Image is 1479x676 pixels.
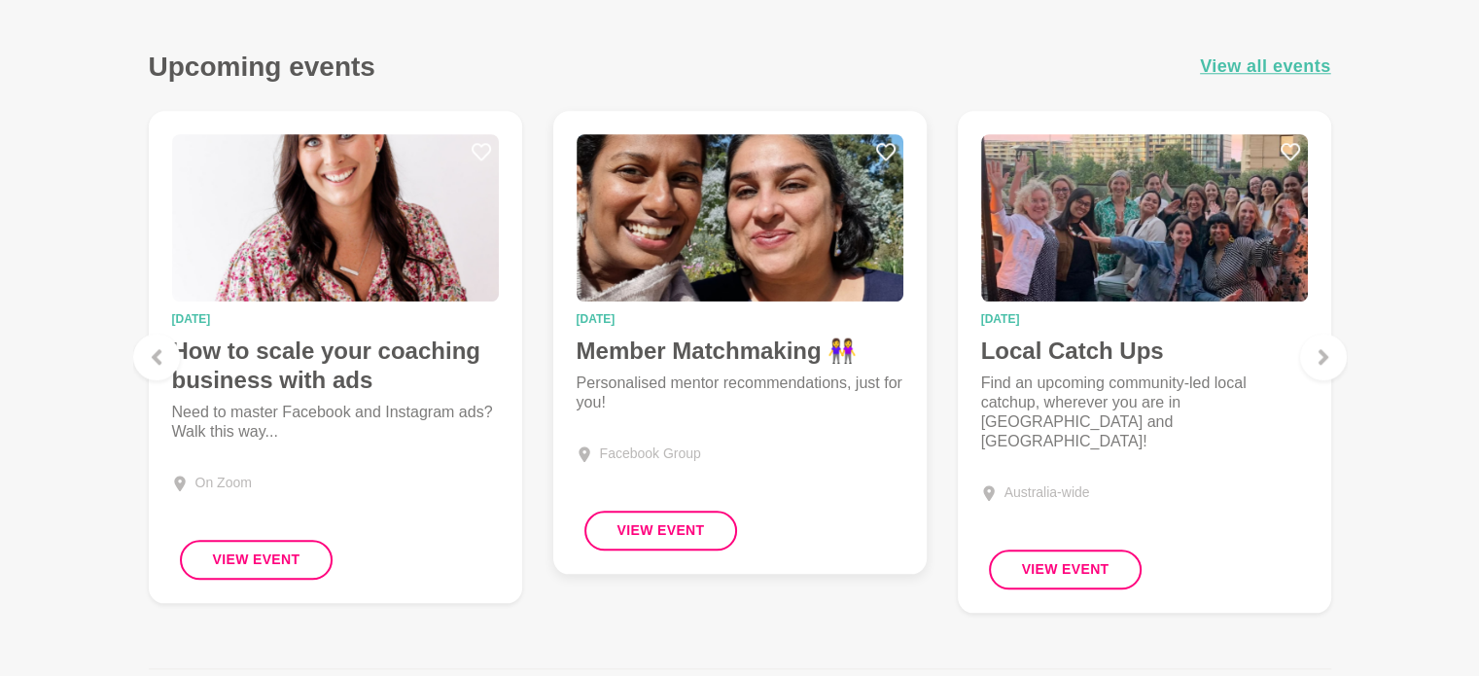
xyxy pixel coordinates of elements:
[149,111,522,603] a: How to scale your coaching business with ads[DATE]How to scale your coaching business with adsNee...
[981,337,1308,366] h4: Local Catch Ups
[981,313,1308,325] time: [DATE]
[584,511,738,551] button: View Event
[149,50,375,84] h3: Upcoming events
[195,473,252,493] div: On Zoom
[989,550,1143,589] button: View Event
[577,374,903,412] p: Personalised mentor recommendations, just for you!
[1200,53,1331,81] a: View all events
[577,337,903,366] h4: Member Matchmaking 👭
[577,134,903,302] img: Member Matchmaking 👭
[981,374,1308,451] p: Find an upcoming community-led local catchup, wherever you are in [GEOGRAPHIC_DATA] and [GEOGRAPH...
[958,111,1331,613] a: Local Catch Ups[DATE]Local Catch UpsFind an upcoming community-led local catchup, wherever you ar...
[577,313,903,325] time: [DATE]
[180,540,334,580] button: View Event
[553,111,927,574] a: Member Matchmaking 👭[DATE]Member Matchmaking 👭Personalised mentor recommendations, just for you!F...
[172,134,499,302] img: How to scale your coaching business with ads
[172,337,499,395] h4: How to scale your coaching business with ads
[600,444,701,464] div: Facebook Group
[981,134,1308,302] img: Local Catch Ups
[172,403,499,442] p: Need to master Facebook and Instagram ads? Walk this way...
[1004,482,1090,503] div: Australia-wide
[172,313,499,325] time: [DATE]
